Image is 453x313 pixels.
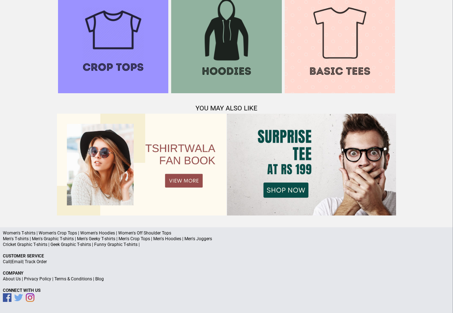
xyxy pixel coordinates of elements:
[3,253,450,259] p: Customer Service
[3,270,450,276] p: Company
[3,276,450,282] p: | | |
[3,288,450,293] p: Connect With Us
[11,259,23,264] a: Email
[95,276,104,281] a: Blog
[54,276,92,281] a: Terms & Conditions
[3,230,450,236] p: Women's T-shirts | Women's Crop Tops | Women's Hoodies | Women's Off Shoulder Tops
[3,259,10,264] a: Call
[3,259,450,265] p: | |
[3,276,21,281] a: About Us
[196,104,257,112] span: YOU MAY ALSO LIKE
[3,236,450,242] p: Men's T-shirts | Men's Graphic T-shirts | Men's Geeky T-shirts | Men's Crop Tops | Men's Hoodies ...
[24,276,51,281] a: Privacy Policy
[25,259,47,264] a: Track Order
[3,242,450,247] p: Cricket Graphic T-shirts | Geek Graphic T-shirts | Funny Graphic T-shirts |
